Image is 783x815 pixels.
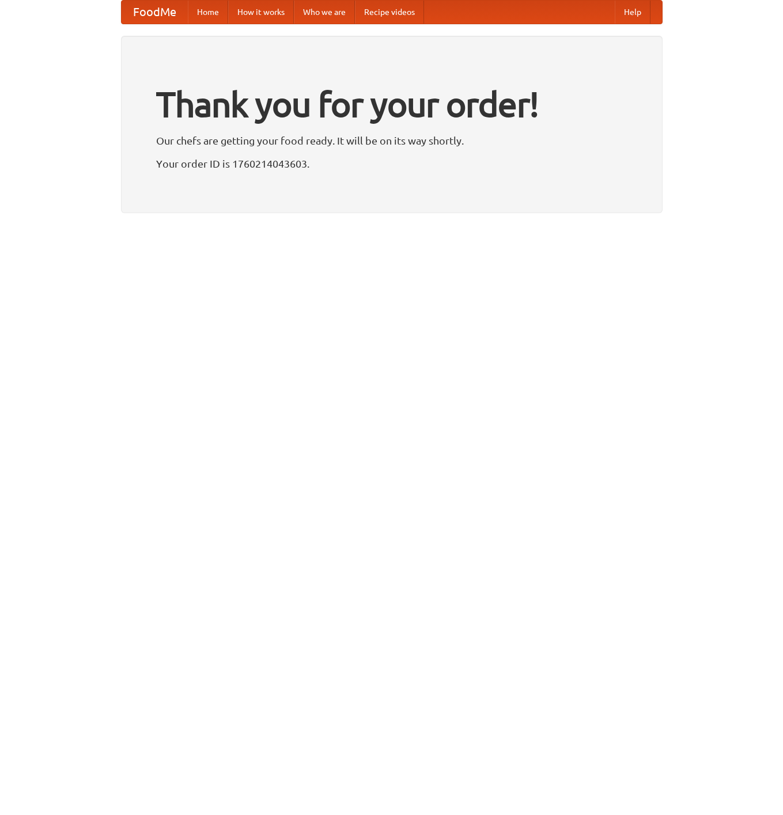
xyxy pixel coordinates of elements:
a: How it works [228,1,294,24]
a: FoodMe [122,1,188,24]
a: Help [615,1,650,24]
a: Who we are [294,1,355,24]
h1: Thank you for your order! [156,77,627,132]
p: Your order ID is 1760214043603. [156,155,627,172]
p: Our chefs are getting your food ready. It will be on its way shortly. [156,132,627,149]
a: Recipe videos [355,1,424,24]
a: Home [188,1,228,24]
